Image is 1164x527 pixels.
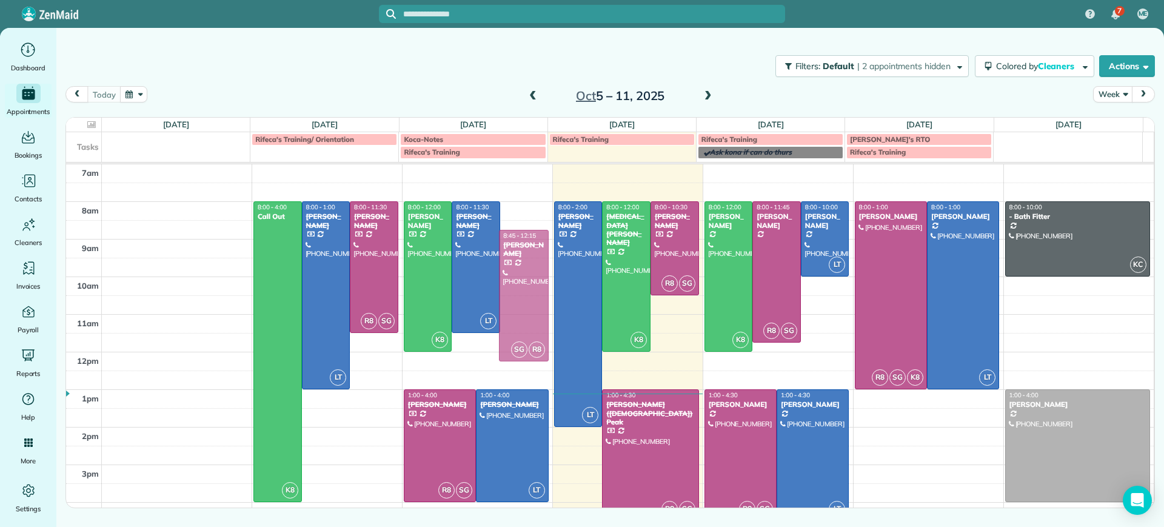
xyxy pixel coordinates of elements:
span: 11am [77,318,99,328]
span: KC [1130,257,1146,273]
span: Rifeca's Training [850,147,906,156]
span: R8 [661,501,678,517]
span: 8am [82,206,99,215]
button: today [87,86,121,102]
div: [PERSON_NAME] [455,212,497,230]
a: Cleaners [5,215,52,249]
span: 8:00 - 4:00 [258,203,287,211]
span: K8 [282,482,298,498]
span: 4pm [82,506,99,516]
div: [PERSON_NAME] [407,212,449,230]
div: - Bath Fitter [1009,212,1146,221]
span: SG [679,275,695,292]
span: R8 [872,369,888,386]
span: Oct [576,88,596,103]
span: Colored by [996,61,1079,72]
div: [PERSON_NAME] [708,212,749,230]
span: 9am [82,243,99,253]
span: Ask kona if can do thurs [710,147,792,156]
a: [DATE] [758,119,784,129]
a: [DATE] [1055,119,1082,129]
span: LT [829,501,845,517]
a: Settings [5,481,52,515]
span: LT [330,369,346,386]
span: More [21,455,36,467]
a: [DATE] [163,119,189,129]
span: Invoices [16,280,41,292]
span: R8 [661,275,678,292]
button: Colored byCleaners [975,55,1094,77]
span: Appointments [7,106,50,118]
span: LT [480,313,497,329]
span: 8:00 - 11:30 [456,203,489,211]
span: Settings [16,503,41,515]
span: Default [823,61,855,72]
div: [PERSON_NAME] ([DEMOGRAPHIC_DATA]) Peak [606,400,695,426]
div: [PERSON_NAME] [858,212,923,221]
div: [PERSON_NAME] [654,212,695,230]
button: prev [65,86,89,102]
span: SG [781,323,797,339]
span: 8:00 - 11:30 [354,203,387,211]
span: 1:00 - 4:30 [709,391,738,399]
span: 8:00 - 12:00 [606,203,639,211]
a: Contacts [5,171,52,205]
button: Actions [1099,55,1155,77]
span: 1:00 - 4:00 [1009,391,1039,399]
span: SG [378,313,395,329]
span: SG [679,501,695,517]
a: Filters: Default | 2 appointments hidden [769,55,969,77]
div: 7 unread notifications [1103,1,1128,28]
span: R8 [529,341,545,358]
span: Dashboard [11,62,45,74]
span: SG [889,369,906,386]
div: [PERSON_NAME] [480,400,544,409]
span: 2pm [82,431,99,441]
span: Reports [16,368,41,380]
a: Reports [5,346,52,380]
span: 1pm [82,394,99,403]
span: R8 [739,501,755,517]
span: Contacts [15,193,42,205]
span: 8:00 - 10:00 [1009,203,1042,211]
span: Cleaners [15,237,42,249]
span: Rifeca's Training [701,135,757,144]
div: Open Intercom Messenger [1123,486,1152,515]
span: 8:00 - 11:45 [757,203,789,211]
span: Rifeca's Training [404,147,460,156]
span: 7 [1117,6,1122,16]
div: [PERSON_NAME] [558,212,599,230]
span: ME [1139,9,1148,19]
span: K8 [432,332,448,348]
span: 7am [82,168,99,178]
span: SG [511,341,527,358]
span: R8 [361,313,377,329]
span: SG [456,482,472,498]
a: [DATE] [609,119,635,129]
div: [PERSON_NAME] [503,241,544,258]
svg: Focus search [386,9,396,19]
span: 1:00 - 4:00 [408,391,437,399]
a: Appointments [5,84,52,118]
div: [PERSON_NAME] [804,212,846,230]
span: [PERSON_NAME]'s RTO [850,135,930,144]
div: [PERSON_NAME] [708,400,773,409]
button: Focus search [379,9,396,19]
div: [PERSON_NAME] [780,400,845,409]
button: Week [1093,86,1132,102]
span: SG [757,501,773,517]
a: Dashboard [5,40,52,74]
span: R8 [763,323,780,339]
a: Help [5,389,52,423]
span: 1:00 - 4:00 [480,391,509,399]
span: Rifeca's Training [553,135,609,144]
div: Call Out [257,212,298,221]
span: 1:00 - 4:30 [781,391,810,399]
div: [MEDICAL_DATA][PERSON_NAME] [606,212,647,247]
div: [PERSON_NAME] [353,212,395,230]
span: 8:00 - 12:00 [709,203,741,211]
a: Invoices [5,258,52,292]
a: Payroll [5,302,52,336]
h2: 5 – 11, 2025 [544,89,696,102]
span: Koca-Notes [404,135,443,144]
